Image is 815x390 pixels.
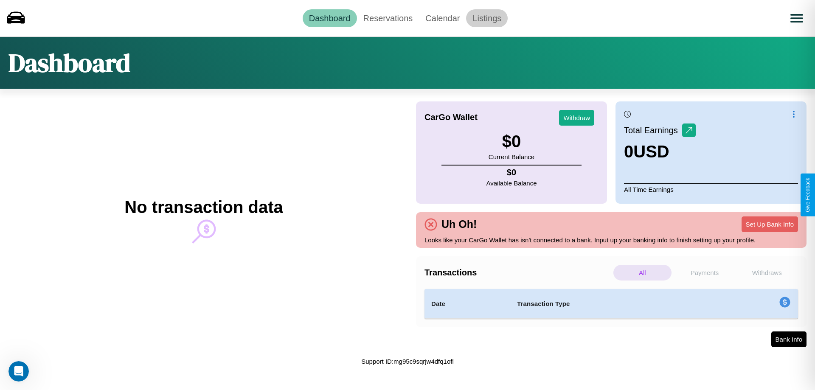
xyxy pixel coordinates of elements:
a: Listings [466,9,508,27]
h4: $ 0 [486,168,537,177]
a: Calendar [419,9,466,27]
h4: Uh Oh! [437,218,481,230]
p: Payments [676,265,734,281]
h4: Transaction Type [517,299,710,309]
button: Open menu [785,6,809,30]
h2: No transaction data [124,198,283,217]
p: Available Balance [486,177,537,189]
a: Dashboard [303,9,357,27]
h4: Transactions [424,268,611,278]
p: Support ID: mg95c9sqrjw4dfq1ofl [361,356,454,367]
p: Looks like your CarGo Wallet has isn't connected to a bank. Input up your banking info to finish ... [424,234,798,246]
p: Total Earnings [624,123,682,138]
p: Current Balance [489,151,534,163]
button: Bank Info [771,331,807,347]
p: Withdraws [738,265,796,281]
button: Withdraw [559,110,594,126]
h1: Dashboard [8,45,130,80]
iframe: Intercom live chat [8,361,29,382]
a: Reservations [357,9,419,27]
p: All Time Earnings [624,183,798,195]
p: All [613,265,672,281]
table: simple table [424,289,798,319]
h4: CarGo Wallet [424,112,478,122]
h3: $ 0 [489,132,534,151]
h3: 0 USD [624,142,696,161]
div: Give Feedback [805,178,811,212]
button: Set Up Bank Info [742,216,798,232]
h4: Date [431,299,503,309]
